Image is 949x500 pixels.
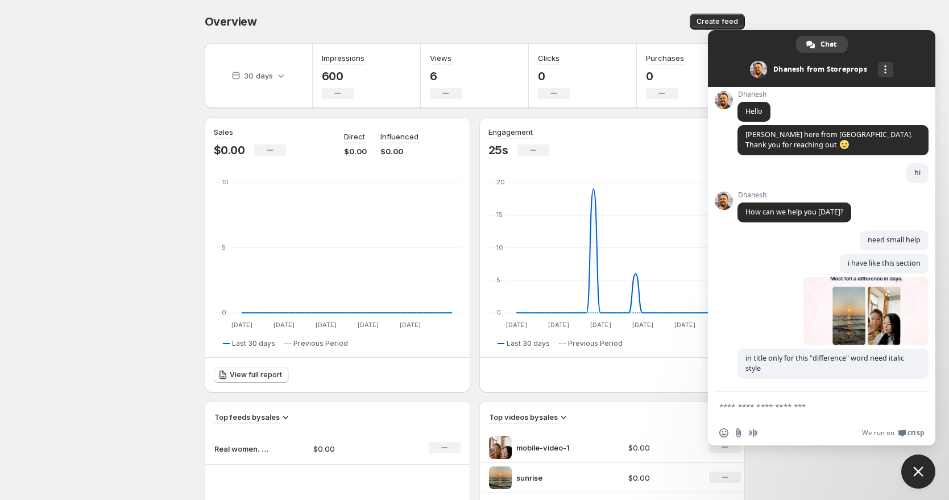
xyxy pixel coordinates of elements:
[244,70,273,81] p: 30 days
[430,52,451,64] h3: Views
[293,339,348,348] span: Previous Period
[568,339,623,348] span: Previous Period
[313,443,394,454] p: $0.00
[496,276,500,284] text: 5
[737,90,770,98] span: Dhanesh
[690,14,745,30] button: Create feed
[697,17,738,26] span: Create feed
[737,191,851,199] span: Dhanesh
[222,243,226,251] text: 5
[632,321,653,329] text: [DATE]
[222,308,226,316] text: 0
[901,454,935,489] div: Close chat
[496,243,503,251] text: 10
[868,235,921,245] span: need small help
[489,466,512,489] img: sunrise
[749,428,758,437] span: Audio message
[538,69,570,83] p: 0
[516,472,602,484] p: sunrise
[322,69,364,83] p: 600
[914,168,921,177] span: hi
[488,143,508,157] p: 25s
[214,411,280,423] h3: Top feeds by sales
[231,321,252,329] text: [DATE]
[878,62,893,77] div: More channels
[719,428,728,437] span: Insert an emoji
[214,126,233,138] h3: Sales
[496,178,505,186] text: 20
[205,15,257,28] span: Overview
[214,443,271,454] p: Real women. Real results. Most felt a difference in days.
[232,339,275,348] span: Last 30 days
[628,442,695,453] p: $0.00
[322,52,364,64] h3: Impressions
[214,143,245,157] p: $0.00
[745,106,762,116] span: Hello
[719,402,899,412] textarea: Compose your message...
[230,370,282,379] span: View full report
[505,321,527,329] text: [DATE]
[380,146,418,157] p: $0.00
[745,207,843,217] span: How can we help you [DATE]?
[516,442,602,453] p: mobile-video-1
[496,210,503,218] text: 15
[488,126,533,138] h3: Engagement
[590,321,611,329] text: [DATE]
[820,36,836,53] span: Chat
[496,308,501,316] text: 0
[745,353,904,373] span: in title only for this "difference" word need italic style
[734,428,743,437] span: Send a file
[344,146,367,157] p: $0.00
[548,321,569,329] text: [DATE]
[489,411,558,423] h3: Top videos by sales
[848,258,921,268] span: i have like this section
[745,130,913,150] span: [PERSON_NAME] here from [GEOGRAPHIC_DATA]. Thank you for reaching out.
[489,436,512,459] img: mobile-video-1
[380,131,418,142] p: Influenced
[273,321,294,329] text: [DATE]
[357,321,378,329] text: [DATE]
[674,321,695,329] text: [DATE]
[646,52,684,64] h3: Purchases
[862,428,924,437] a: We run onCrisp
[430,69,462,83] p: 6
[344,131,365,142] p: Direct
[399,321,420,329] text: [DATE]
[862,428,894,437] span: We run on
[907,428,924,437] span: Crisp
[538,52,560,64] h3: Clicks
[628,472,695,484] p: $0.00
[222,178,229,186] text: 10
[315,321,336,329] text: [DATE]
[507,339,550,348] span: Last 30 days
[214,367,289,383] a: View full report
[646,69,684,83] p: 0
[796,36,848,53] div: Chat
